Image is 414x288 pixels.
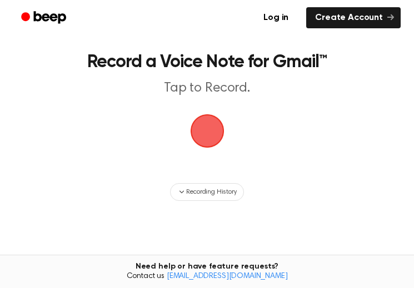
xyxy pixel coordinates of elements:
[186,187,236,197] span: Recording History
[252,5,300,31] a: Log in
[170,183,243,201] button: Recording History
[24,53,390,71] h1: Record a Voice Note for Gmail™
[167,272,288,280] a: [EMAIL_ADDRESS][DOMAIN_NAME]
[7,272,407,282] span: Contact us
[13,7,76,29] a: Beep
[191,114,224,148] button: Beep Logo
[24,80,390,97] p: Tap to Record.
[306,7,401,28] a: Create Account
